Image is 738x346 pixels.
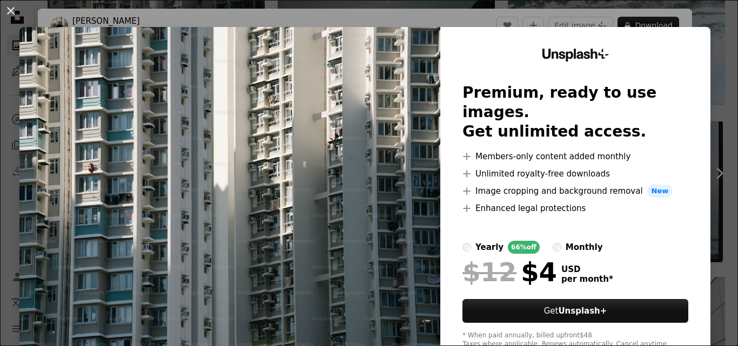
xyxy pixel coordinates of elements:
li: Unlimited royalty-free downloads [462,167,688,180]
span: per month * [561,274,613,284]
li: Members-only content added monthly [462,150,688,163]
div: 66% off [508,241,540,254]
h2: Premium, ready to use images. Get unlimited access. [462,83,688,141]
strong: Unsplash+ [558,306,607,316]
div: yearly [475,241,504,254]
span: USD [561,264,613,274]
li: Image cropping and background removal [462,185,688,198]
div: $4 [462,258,557,286]
span: New [647,185,673,198]
button: GetUnsplash+ [462,299,688,323]
input: yearly66%off [462,243,471,252]
li: Enhanced legal protections [462,202,688,215]
input: monthly [553,243,561,252]
div: monthly [566,241,603,254]
span: $12 [462,258,516,286]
